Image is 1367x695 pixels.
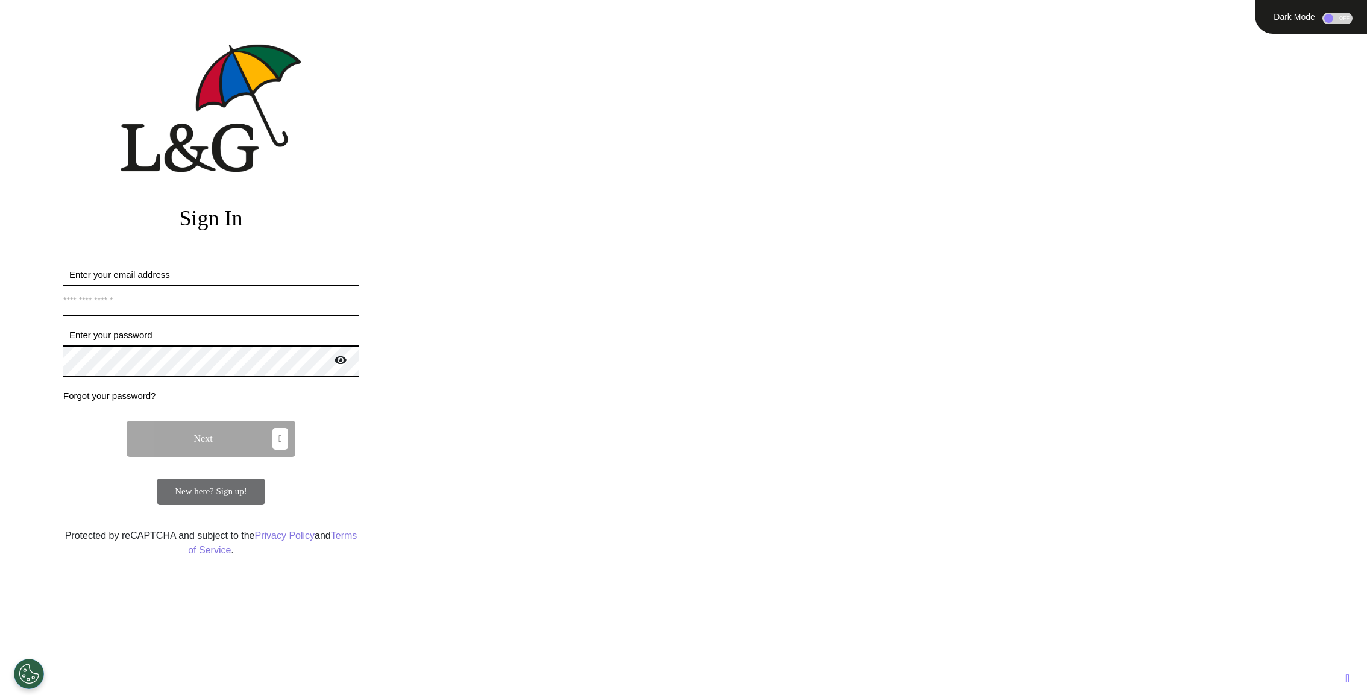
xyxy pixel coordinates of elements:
[63,529,359,558] div: Protected by reCAPTCHA and subject to the and .
[1322,13,1353,24] div: OFF
[194,434,213,444] span: Next
[446,105,1367,140] div: TRANSFORM.
[127,421,295,457] button: Next
[121,44,301,172] img: company logo
[188,530,357,555] a: Terms of Service
[446,70,1367,105] div: EMPOWER.
[63,391,156,401] span: Forgot your password?
[1269,13,1319,21] div: Dark Mode
[63,329,359,342] label: Enter your password
[14,659,44,689] button: Open Preferences
[63,268,359,282] label: Enter your email address
[446,35,1367,70] div: ENGAGE.
[254,530,315,541] a: Privacy Policy
[63,206,359,231] h2: Sign In
[175,486,247,496] span: New here? Sign up!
